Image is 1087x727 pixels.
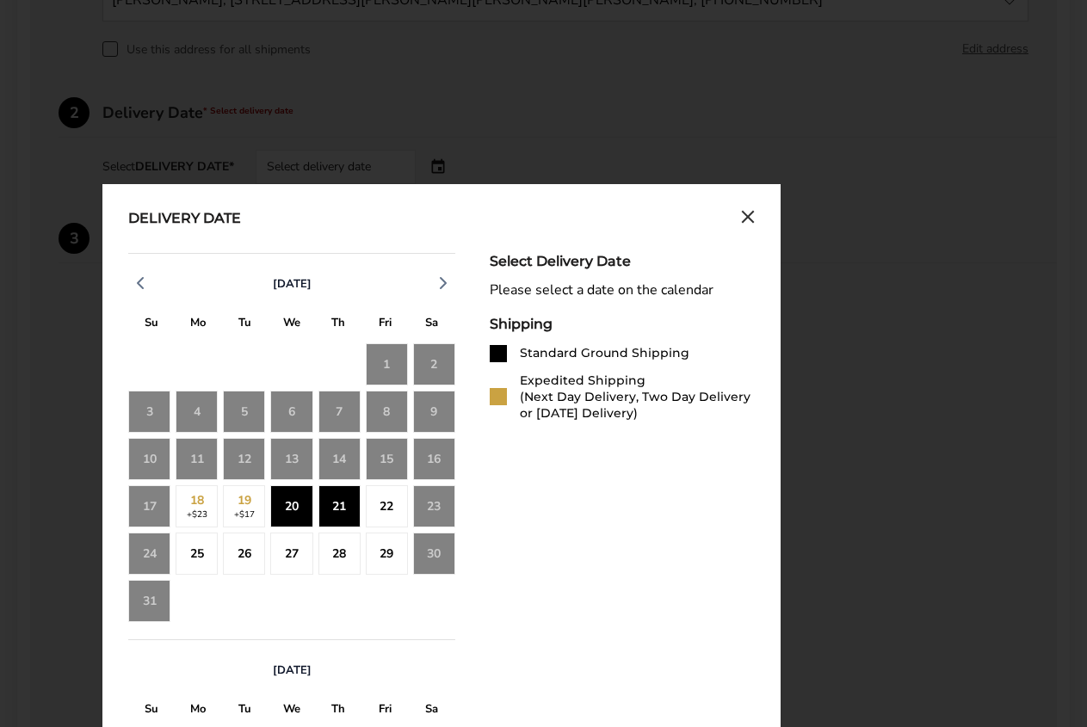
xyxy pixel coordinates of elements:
[128,698,175,724] div: S
[266,276,318,292] button: [DATE]
[361,698,408,724] div: F
[409,698,455,724] div: S
[315,698,361,724] div: T
[520,373,755,422] div: Expedited Shipping (Next Day Delivery, Two Day Delivery or [DATE] Delivery)
[273,276,312,292] span: [DATE]
[222,311,269,338] div: T
[361,311,408,338] div: F
[741,210,755,229] button: Close calendar
[269,698,315,724] div: W
[315,311,361,338] div: T
[409,311,455,338] div: S
[273,662,312,678] span: [DATE]
[520,345,689,361] div: Standard Ground Shipping
[128,210,241,229] div: Delivery Date
[175,698,221,724] div: M
[490,253,755,269] div: Select Delivery Date
[269,311,315,338] div: W
[490,316,755,332] div: Shipping
[266,662,318,678] button: [DATE]
[175,311,221,338] div: M
[490,282,755,299] div: Please select a date on the calendar
[222,698,269,724] div: T
[128,311,175,338] div: S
